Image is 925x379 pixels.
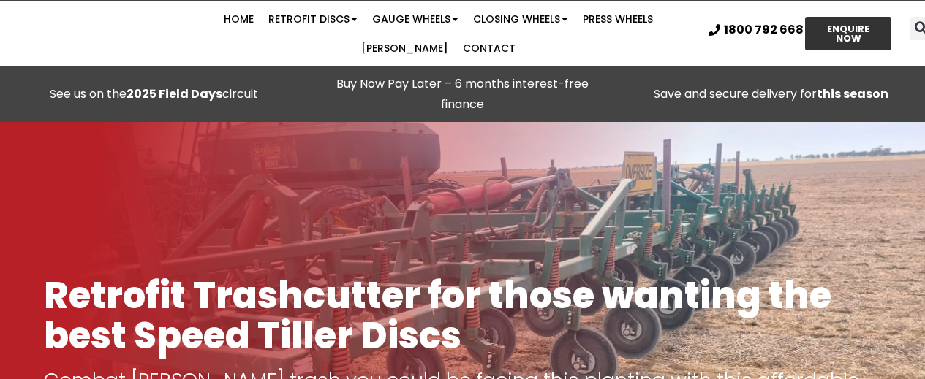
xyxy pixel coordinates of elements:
a: Press Wheels [575,4,660,34]
p: Buy Now Pay Later – 6 months interest-free finance [316,74,610,115]
a: 1800 792 668 [709,24,804,36]
img: Ryan NT logo [44,12,179,54]
h1: Retrofit Trashcutter for those wanting the best Speed Tiller Discs [44,275,881,356]
a: Home [216,4,261,34]
a: ENQUIRE NOW [805,17,891,50]
nav: Menu [179,4,698,63]
a: Closing Wheels [466,4,575,34]
strong: this season [817,85,888,102]
div: See us on the circuit [7,84,301,104]
a: Gauge Wheels [365,4,466,34]
span: 1800 792 668 [724,24,804,36]
a: Contact [456,34,523,63]
span: ENQUIRE NOW [818,24,878,43]
a: 2025 Field Days [127,85,222,102]
a: [PERSON_NAME] [354,34,456,63]
a: Retrofit Discs [261,4,365,34]
p: Save and secure delivery for [624,84,918,104]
